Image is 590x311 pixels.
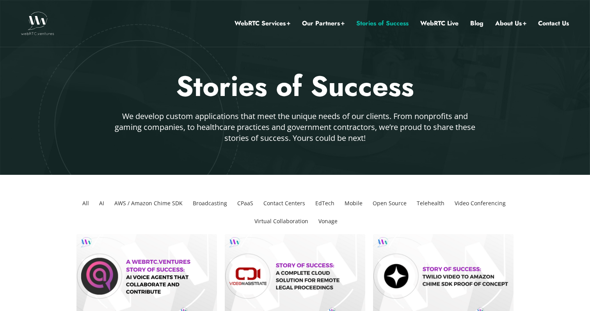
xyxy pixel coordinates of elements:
[302,18,345,28] a: Our Partners
[370,194,410,212] li: Open Source
[251,212,311,230] li: Virtual Collaboration
[451,194,509,212] li: Video Conferencing
[414,194,448,212] li: Telehealth
[315,212,341,230] li: Vonage
[260,194,308,212] li: Contact Centers
[96,194,107,212] li: AI
[234,194,256,212] li: CPaaS
[21,12,54,35] img: WebRTC.ventures
[190,194,230,212] li: Broadcasting
[111,194,186,212] li: AWS / Amazon Chime SDK
[420,18,458,28] a: WebRTC Live
[538,18,569,28] a: Contact Us
[356,18,409,28] a: Stories of Success
[235,18,290,28] a: WebRTC Services
[470,18,483,28] a: Blog
[312,194,338,212] li: EdTech
[112,111,478,144] p: We develop custom applications that meet the unique needs of our clients. From nonprofits and gam...
[341,194,366,212] li: Mobile
[79,194,92,212] li: All
[495,18,526,28] a: About Us
[67,68,523,105] h2: Stories of Success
